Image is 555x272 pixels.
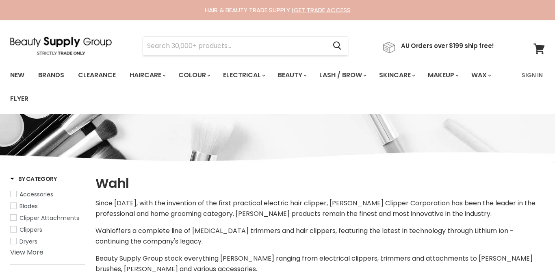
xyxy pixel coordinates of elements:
[172,67,215,84] a: Colour
[517,67,548,84] a: Sign In
[4,67,30,84] a: New
[326,37,348,55] button: Search
[217,67,270,84] a: Electrical
[20,214,79,222] span: Clipper Attachments
[313,67,371,84] a: Lash / Brow
[10,202,85,211] a: Blades
[20,190,53,198] span: Accessories
[124,67,171,84] a: Haircare
[422,67,464,84] a: Makeup
[10,190,85,199] a: Accessories
[10,248,43,257] a: View More
[95,226,545,247] p: Wahl
[10,237,85,246] a: Dryers
[20,226,42,234] span: Clippers
[465,67,496,84] a: Wax
[32,67,70,84] a: Brands
[373,67,420,84] a: Skincare
[95,226,514,246] span: offers a complete line of [MEDICAL_DATA] trimmers and hair clippers, featuring the latest in tech...
[10,225,85,234] a: Clippers
[95,175,545,192] h1: Wahl
[143,37,326,55] input: Search
[10,213,85,222] a: Clipper Attachments
[4,63,517,111] ul: Main menu
[294,6,351,14] a: GET TRADE ACCESS
[72,67,122,84] a: Clearance
[4,90,35,107] a: Flyer
[20,237,37,246] span: Dryers
[20,202,38,210] span: Blades
[143,36,348,56] form: Product
[10,175,57,183] h3: By Category
[95,198,545,219] p: Since [DATE], with the invention of the first practical electric hair clipper, [PERSON_NAME] Clip...
[272,67,312,84] a: Beauty
[514,234,547,264] iframe: Gorgias live chat messenger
